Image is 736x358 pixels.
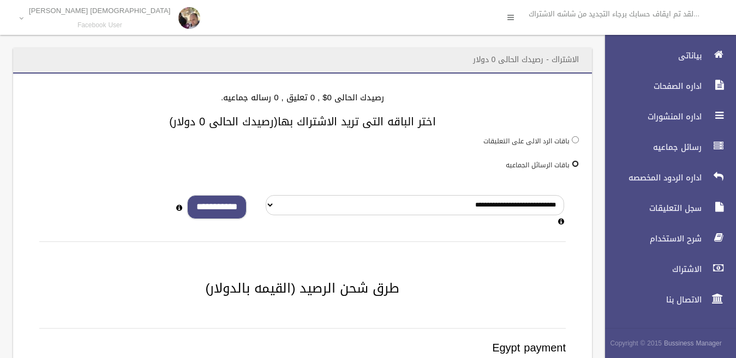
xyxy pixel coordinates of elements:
span: اداره الصفحات [596,81,705,92]
h4: رصيدك الحالى 0$ , 0 تعليق , 0 رساله جماعيه. [26,93,579,102]
a: بياناتى [596,44,736,68]
label: باقات الرد الالى على التعليقات [483,135,570,147]
span: سجل التعليقات [596,203,705,214]
a: شرح الاستخدام [596,227,736,251]
label: باقات الرسائل الجماعيه [506,159,570,171]
h3: اختر الباقه التى تريد الاشتراك بها(رصيدك الحالى 0 دولار) [26,116,579,128]
h2: طرق شحن الرصيد (القيمه بالدولار) [26,281,579,295]
p: [DEMOGRAPHIC_DATA] [PERSON_NAME] [29,7,171,15]
strong: Bussiness Manager [664,337,722,349]
header: الاشتراك - رصيدك الحالى 0 دولار [460,49,592,70]
a: اداره الردود المخصصه [596,166,736,190]
a: اداره المنشورات [596,105,736,129]
small: Facebook User [29,21,171,29]
h3: Egypt payment [39,342,566,354]
a: رسائل جماعيه [596,135,736,159]
span: Copyright © 2015 [610,337,662,349]
span: شرح الاستخدام [596,233,705,244]
a: سجل التعليقات [596,196,736,220]
span: اداره المنشورات [596,111,705,122]
span: الاشتراك [596,264,705,275]
a: اداره الصفحات [596,74,736,98]
span: رسائل جماعيه [596,142,705,153]
span: بياناتى [596,50,705,61]
span: اداره الردود المخصصه [596,172,705,183]
a: الاشتراك [596,257,736,281]
a: الاتصال بنا [596,288,736,312]
span: الاتصال بنا [596,294,705,305]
